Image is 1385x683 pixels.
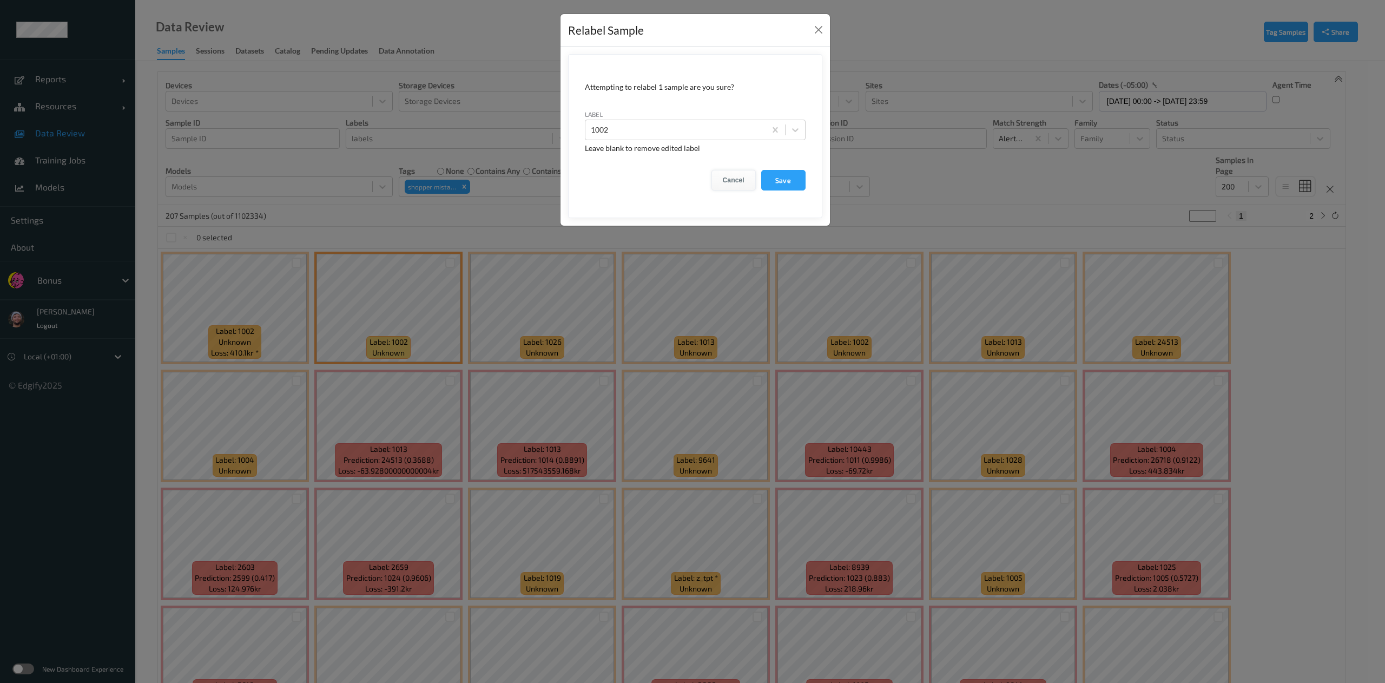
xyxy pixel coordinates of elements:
[585,143,700,153] span: Leave blank to remove edited label
[811,22,826,37] button: Close
[585,109,603,119] label: label
[585,82,806,93] div: Attempting to relabel 1 sample are you sure?
[711,170,756,191] button: Cancel
[568,22,644,39] div: Relabel Sample
[761,170,806,191] button: Save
